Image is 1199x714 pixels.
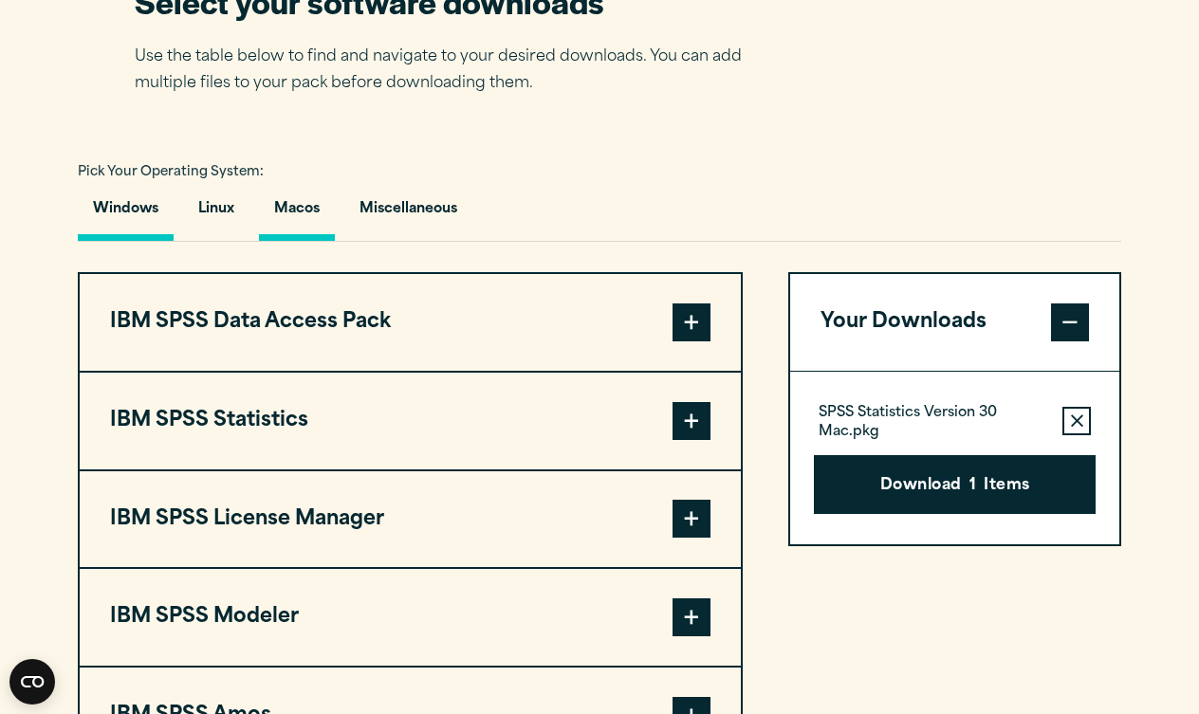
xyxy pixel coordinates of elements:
[259,187,335,241] button: Macos
[819,404,1047,442] p: SPSS Statistics Version 30 Mac.pkg
[80,373,741,469] button: IBM SPSS Statistics
[78,166,264,178] span: Pick Your Operating System:
[80,569,741,666] button: IBM SPSS Modeler
[78,187,174,241] button: Windows
[790,274,1119,371] button: Your Downloads
[969,474,976,499] span: 1
[183,187,249,241] button: Linux
[80,471,741,568] button: IBM SPSS License Manager
[135,44,770,99] p: Use the table below to find and navigate to your desired downloads. You can add multiple files to...
[344,187,472,241] button: Miscellaneous
[80,274,741,371] button: IBM SPSS Data Access Pack
[814,455,1096,514] button: Download1Items
[9,659,55,705] button: Open CMP widget
[790,371,1119,544] div: Your Downloads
